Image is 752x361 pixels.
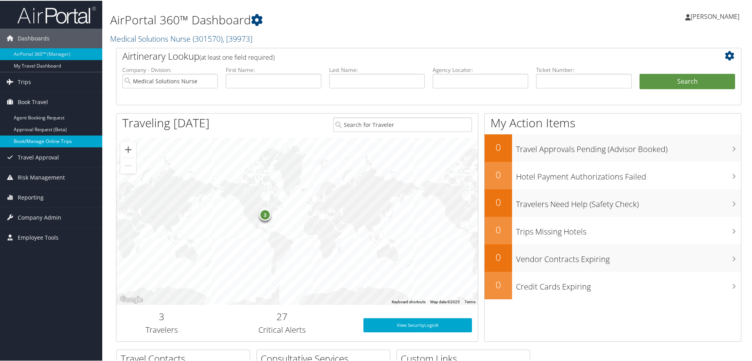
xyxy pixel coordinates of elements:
[485,222,512,236] h2: 0
[485,134,741,161] a: 0Travel Approvals Pending (Advisor Booked)
[485,244,741,271] a: 0Vendor Contracts Expiring
[516,167,741,181] h3: Hotel Payment Authorizations Failed
[485,250,512,263] h2: 0
[691,11,739,20] span: [PERSON_NAME]
[120,157,136,173] button: Zoom out
[485,114,741,130] h1: My Action Items
[199,52,275,61] span: (at least one field required)
[18,71,31,91] span: Trips
[118,294,144,304] img: Google
[516,222,741,236] h3: Trips Missing Hotels
[226,65,321,73] label: First Name:
[18,92,48,111] span: Book Travel
[516,194,741,209] h3: Travelers Need Help (Safety Check)
[193,33,223,43] span: ( 301570 )
[485,167,512,181] h2: 0
[333,117,472,131] input: Search for Traveler
[485,271,741,299] a: 0Credit Cards Expiring
[516,277,741,291] h3: Credit Cards Expiring
[223,33,253,43] span: , [ 39973 ]
[110,33,253,43] a: Medical Solutions Nurse
[329,65,425,73] label: Last Name:
[516,249,741,264] h3: Vendor Contracts Expiring
[18,167,65,187] span: Risk Management
[122,65,218,73] label: Company - Division:
[17,5,96,24] img: airportal-logo.png
[118,294,144,304] a: Open this area in Google Maps (opens a new window)
[536,65,632,73] label: Ticket Number:
[685,4,747,27] a: [PERSON_NAME]
[18,28,50,48] span: Dashboards
[122,49,683,62] h2: Airtinerary Lookup
[18,187,44,207] span: Reporting
[120,141,136,157] button: Zoom in
[485,277,512,291] h2: 0
[640,73,735,89] button: Search
[122,114,210,130] h1: Traveling [DATE]
[464,299,476,303] a: Terms (opens in new tab)
[259,208,271,220] div: 3
[122,324,201,335] h3: Travelers
[485,216,741,244] a: 0Trips Missing Hotels
[110,11,535,27] h1: AirPortal 360™ Dashboard
[213,324,352,335] h3: Critical Alerts
[18,147,59,167] span: Travel Approval
[433,65,528,73] label: Agency Locator:
[392,299,426,304] button: Keyboard shortcuts
[485,161,741,189] a: 0Hotel Payment Authorizations Failed
[485,195,512,208] h2: 0
[363,317,472,332] a: View SecurityLogic®
[18,227,59,247] span: Employee Tools
[18,207,61,227] span: Company Admin
[485,140,512,153] h2: 0
[213,309,352,323] h2: 27
[122,309,201,323] h2: 3
[485,189,741,216] a: 0Travelers Need Help (Safety Check)
[516,139,741,154] h3: Travel Approvals Pending (Advisor Booked)
[430,299,460,303] span: Map data ©2025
